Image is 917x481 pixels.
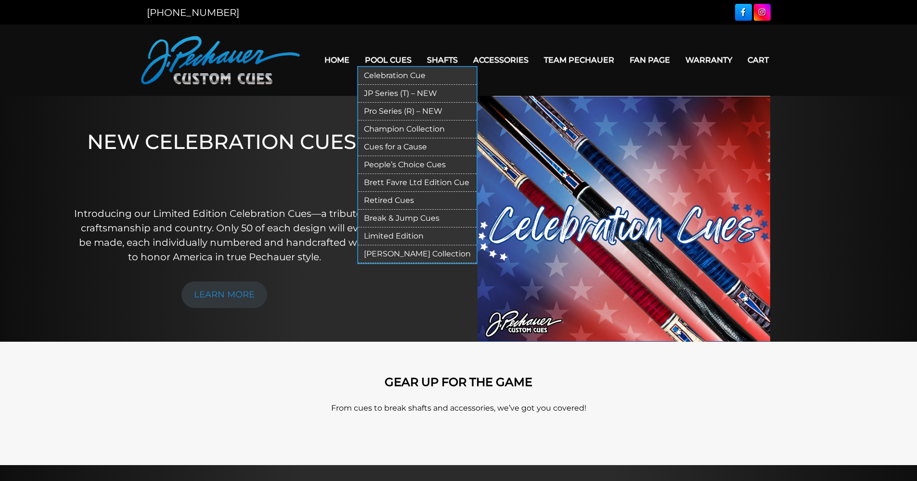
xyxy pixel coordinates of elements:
[622,48,678,72] a: Fan Page
[317,48,357,72] a: Home
[74,130,375,193] h1: NEW CELEBRATION CUES!
[147,7,239,18] a: [PHONE_NUMBER]
[358,156,477,174] a: People’s Choice Cues
[358,67,477,85] a: Celebration Cue
[358,120,477,138] a: Champion Collection
[358,85,477,103] a: JP Series (T) – NEW
[181,281,267,308] a: LEARN MORE
[536,48,622,72] a: Team Pechauer
[419,48,465,72] a: Shafts
[358,103,477,120] a: Pro Series (R) – NEW
[358,227,477,245] a: Limited Edition
[358,138,477,156] a: Cues for a Cause
[740,48,776,72] a: Cart
[184,402,733,414] p: From cues to break shafts and accessories, we’ve got you covered!
[74,206,375,264] p: Introducing our Limited Edition Celebration Cues—a tribute to craftsmanship and country. Only 50 ...
[141,36,300,84] img: Pechauer Custom Cues
[465,48,536,72] a: Accessories
[678,48,740,72] a: Warranty
[357,48,419,72] a: Pool Cues
[358,210,477,227] a: Break & Jump Cues
[358,245,477,263] a: [PERSON_NAME] Collection
[385,375,532,389] strong: GEAR UP FOR THE GAME
[358,192,477,210] a: Retired Cues
[358,174,477,192] a: Brett Favre Ltd Edition Cue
